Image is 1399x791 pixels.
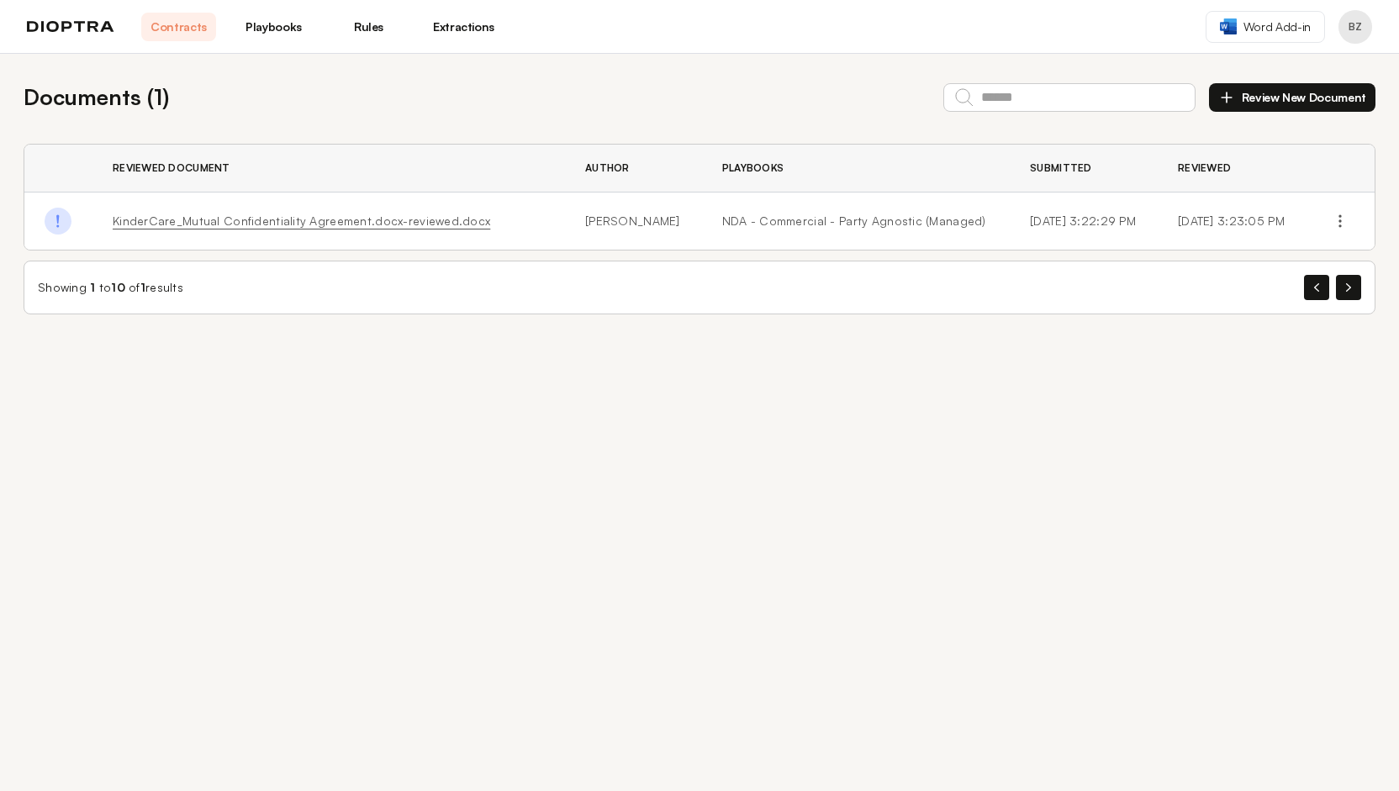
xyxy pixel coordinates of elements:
th: Playbooks [702,145,1011,192]
img: word [1220,18,1237,34]
button: Next [1336,275,1361,300]
th: Submitted [1010,145,1158,192]
a: Contracts [141,13,216,41]
button: Previous [1304,275,1329,300]
div: Showing to of results [38,279,183,296]
img: logo [27,21,114,33]
a: Extractions [426,13,501,41]
th: Author [565,145,702,192]
td: [DATE] 3:22:29 PM [1010,192,1158,250]
img: Done [45,208,71,235]
th: Reviewed [1158,145,1307,192]
span: 10 [111,280,125,294]
a: Playbooks [236,13,311,41]
th: Reviewed Document [92,145,565,192]
a: KinderCare_Mutual Confidentiality Agreement.docx-reviewed.docx [113,214,490,228]
button: Profile menu [1338,10,1372,44]
span: 1 [90,280,95,294]
td: [PERSON_NAME] [565,192,702,250]
button: Review New Document [1209,83,1375,112]
a: Rules [331,13,406,41]
td: [DATE] 3:23:05 PM [1158,192,1307,250]
a: NDA - Commercial - Party Agnostic (Managed) [722,213,990,229]
a: Word Add-in [1206,11,1325,43]
h2: Documents ( 1 ) [24,81,169,113]
span: Word Add-in [1243,18,1311,35]
span: 1 [140,280,145,294]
